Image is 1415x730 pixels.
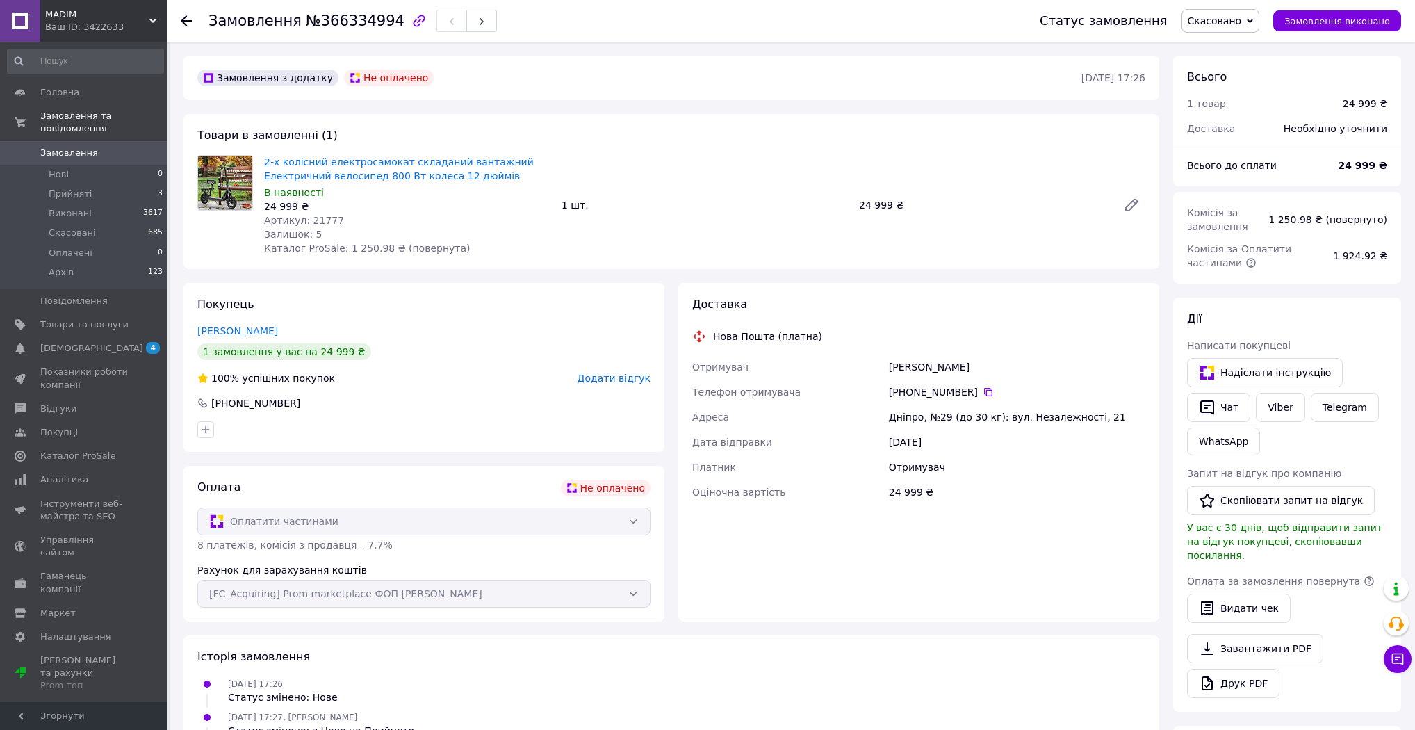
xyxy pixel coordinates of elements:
[886,355,1148,380] div: [PERSON_NAME]
[40,110,167,135] span: Замовлення та повідомлення
[710,330,826,343] div: Нова Пошта (платна)
[40,426,78,439] span: Покупці
[344,70,434,86] div: Не оплачено
[197,129,338,142] span: Товари в замовленні (1)
[578,373,651,384] span: Додати відгук
[211,373,239,384] span: 100%
[853,195,1112,215] div: 24 999 ₴
[45,8,149,21] span: MADIM
[1187,312,1202,325] span: Дії
[1187,522,1382,561] span: У вас є 30 днів, щоб відправити запит на відгук покупцеві, скопіювавши посилання.
[197,298,254,311] span: Покупець
[1187,634,1323,663] a: Завантажити PDF
[228,679,283,689] span: [DATE] 17:26
[40,295,108,307] span: Повідомлення
[1187,207,1248,232] span: Комісія за замовлення
[40,679,129,692] div: Prom топ
[1187,669,1279,698] a: Друк PDF
[210,396,302,410] div: [PHONE_NUMBER]
[692,298,747,311] span: Доставка
[1187,98,1226,109] span: 1 товар
[49,247,92,259] span: Оплачені
[886,405,1148,430] div: Дніпро, №29 (до 30 кг): вул. Незалежності, 21
[692,437,772,448] span: Дата відправки
[1256,393,1304,422] a: Viber
[1187,243,1291,268] span: Комісія за Оплатити частинами
[886,480,1148,505] div: 24 999 ₴
[1187,576,1360,587] span: Оплата за замовлення повернута
[1187,340,1291,351] span: Написати покупцеві
[1275,113,1396,144] div: Необхідно уточнити
[40,631,111,643] span: Налаштування
[45,21,167,33] div: Ваш ID: 3422633
[1188,15,1242,26] span: Скасовано
[49,207,92,220] span: Виконані
[197,480,240,494] span: Оплата
[40,607,76,619] span: Маркет
[148,266,163,279] span: 123
[197,70,338,86] div: Замовлення з додатку
[158,168,163,181] span: 0
[181,14,192,28] div: Повернутися назад
[306,13,404,29] span: №366334994
[556,195,853,215] div: 1 шт.
[264,215,344,226] span: Артикул: 21777
[40,318,129,331] span: Товари та послуги
[197,371,335,385] div: успішних покупок
[197,325,278,336] a: [PERSON_NAME]
[146,342,160,354] span: 4
[264,187,324,198] span: В наявності
[228,690,338,704] div: Статус змінено: Нове
[40,342,143,355] span: [DEMOGRAPHIC_DATA]
[40,654,129,692] span: [PERSON_NAME] та рахунки
[1384,645,1412,673] button: Чат з покупцем
[197,650,310,663] span: Історія замовлення
[158,188,163,200] span: 3
[40,473,88,486] span: Аналітика
[197,563,651,577] div: Рахунок для зарахування коштів
[264,229,322,240] span: Залишок: 5
[1187,123,1235,134] span: Доставка
[1284,16,1390,26] span: Замовлення виконано
[692,387,801,398] span: Телефон отримувача
[1040,14,1168,28] div: Статус замовлення
[692,487,785,498] span: Оціночна вартість
[1343,97,1387,111] div: 24 999 ₴
[1187,70,1227,83] span: Всього
[49,188,92,200] span: Прийняті
[158,247,163,259] span: 0
[49,168,69,181] span: Нові
[40,366,129,391] span: Показники роботи компанії
[692,362,749,373] span: Отримувач
[1187,428,1260,455] a: WhatsApp
[886,430,1148,455] div: [DATE]
[40,534,129,559] span: Управління сайтом
[40,498,129,523] span: Інструменти веб-майстра та SEO
[1325,241,1396,271] div: 1 924.92 ₴
[886,455,1148,480] div: Отримувач
[197,343,371,360] div: 1 замовлення у вас на 24 999 ₴
[889,385,1145,399] div: [PHONE_NUMBER]
[1187,486,1375,515] button: Скопіювати запит на відгук
[264,156,534,181] a: 2-х колісний електросамокат складаний вантажний Електричний велосипед 800 Вт колеса 12 дюймів
[7,49,164,74] input: Пошук
[1187,393,1250,422] button: Чат
[143,207,163,220] span: 3617
[1187,358,1343,387] button: Надіслати інструкцію
[1339,160,1388,171] b: 24 999 ₴
[264,243,471,254] span: Каталог ProSale: 1 250.98 ₴ (повернута)
[40,147,98,159] span: Замовлення
[264,200,550,213] div: 24 999 ₴
[1273,10,1401,31] button: Замовлення виконано
[40,403,76,415] span: Відгуки
[40,450,115,462] span: Каталог ProSale
[40,86,79,99] span: Головна
[692,462,736,473] span: Платник
[1118,191,1145,219] a: Редагувати
[692,412,729,423] span: Адреса
[198,156,252,210] img: 2-х колісний електросамокат складаний вантажний Електричний велосипед 800 Вт колеса 12 дюймів
[1187,160,1277,171] span: Всього до сплати
[197,540,393,551] span: 8 платежів, комісія з продавця – 7.7%
[49,266,74,279] span: Архів
[1268,214,1387,225] span: 1 250.98 ₴ (повернуто)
